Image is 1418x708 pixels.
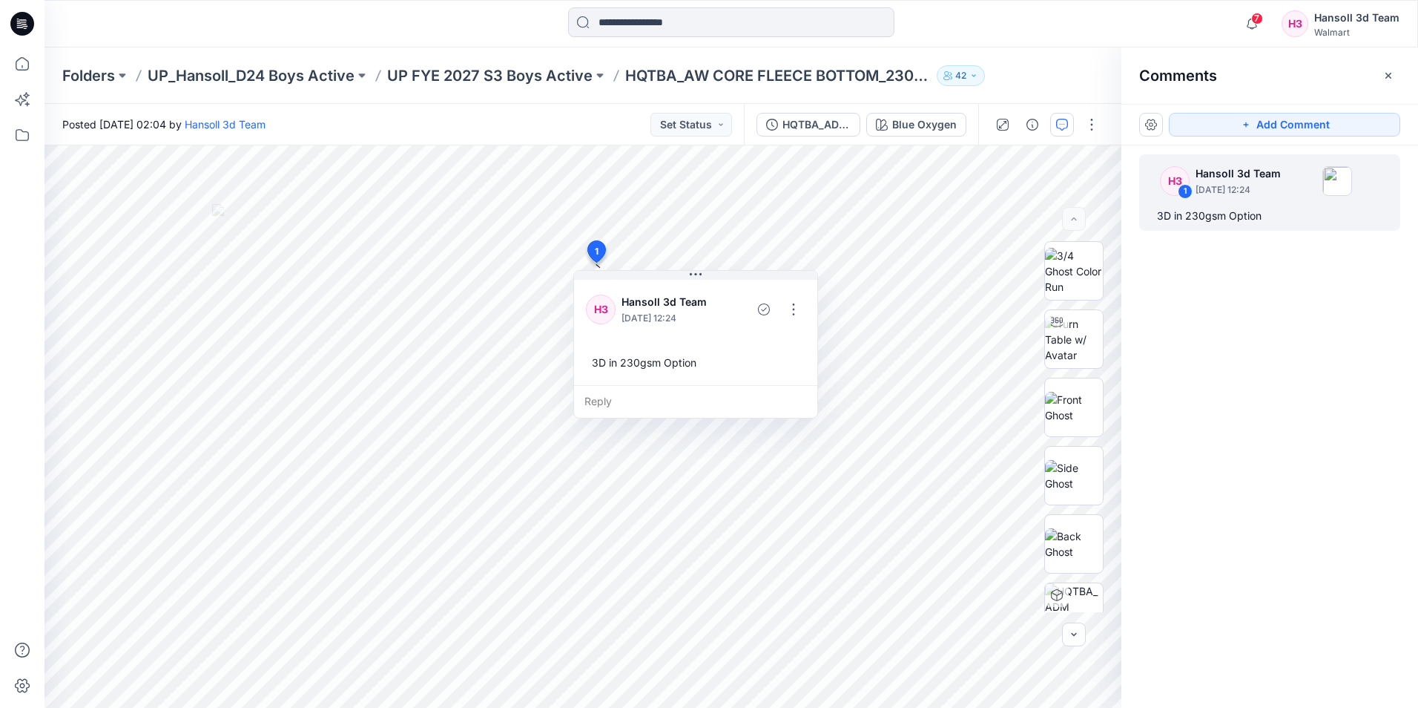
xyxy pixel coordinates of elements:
[782,117,851,133] div: HQTBA_ADM FC_AW CORE FLEECE BOTTOM_230GSM
[1045,460,1103,491] img: Side Ghost
[595,245,598,258] span: 1
[1196,165,1281,183] p: Hansoll 3d Team
[1314,9,1399,27] div: Hansoll 3d Team
[1139,67,1217,85] h2: Comments
[866,113,966,137] button: Blue Oxygen
[756,113,860,137] button: HQTBA_ADM FC_AW CORE FLEECE BOTTOM_230GSM
[1178,184,1193,199] div: 1
[937,65,985,86] button: 42
[892,117,957,133] div: Blue Oxygen
[185,118,266,131] a: Hansoll 3d Team
[1196,183,1281,197] p: [DATE] 12:24
[625,65,931,86] p: HQTBA_AW CORE FLEECE BOTTOM_230GSM
[1020,113,1044,137] button: Details
[1314,27,1399,38] div: Walmart
[586,295,616,324] div: H3
[1157,207,1382,225] div: 3D in 230gsm Option
[1045,316,1103,363] img: Turn Table w/ Avatar
[1045,583,1103,641] img: HQTBA_ADM FC_AW CORE FLEECE BOTTOM_230GSM Blue Oxygen
[1045,528,1103,560] img: Back Ghost
[1169,113,1400,137] button: Add Comment
[1045,248,1103,295] img: 3/4 Ghost Color Run
[586,349,805,376] div: 3D in 230gsm Option
[62,65,115,86] a: Folders
[1045,392,1103,423] img: Front Ghost
[62,117,266,132] span: Posted [DATE] 02:04 by
[621,311,719,326] p: [DATE] 12:24
[387,65,593,86] a: UP FYE 2027 S3 Boys Active
[1251,13,1263,24] span: 7
[148,65,354,86] a: UP_Hansoll_D24 Boys Active
[574,385,817,418] div: Reply
[955,68,966,84] p: 42
[1160,166,1190,196] div: H3
[1282,10,1308,37] div: H3
[621,293,719,311] p: Hansoll 3d Team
